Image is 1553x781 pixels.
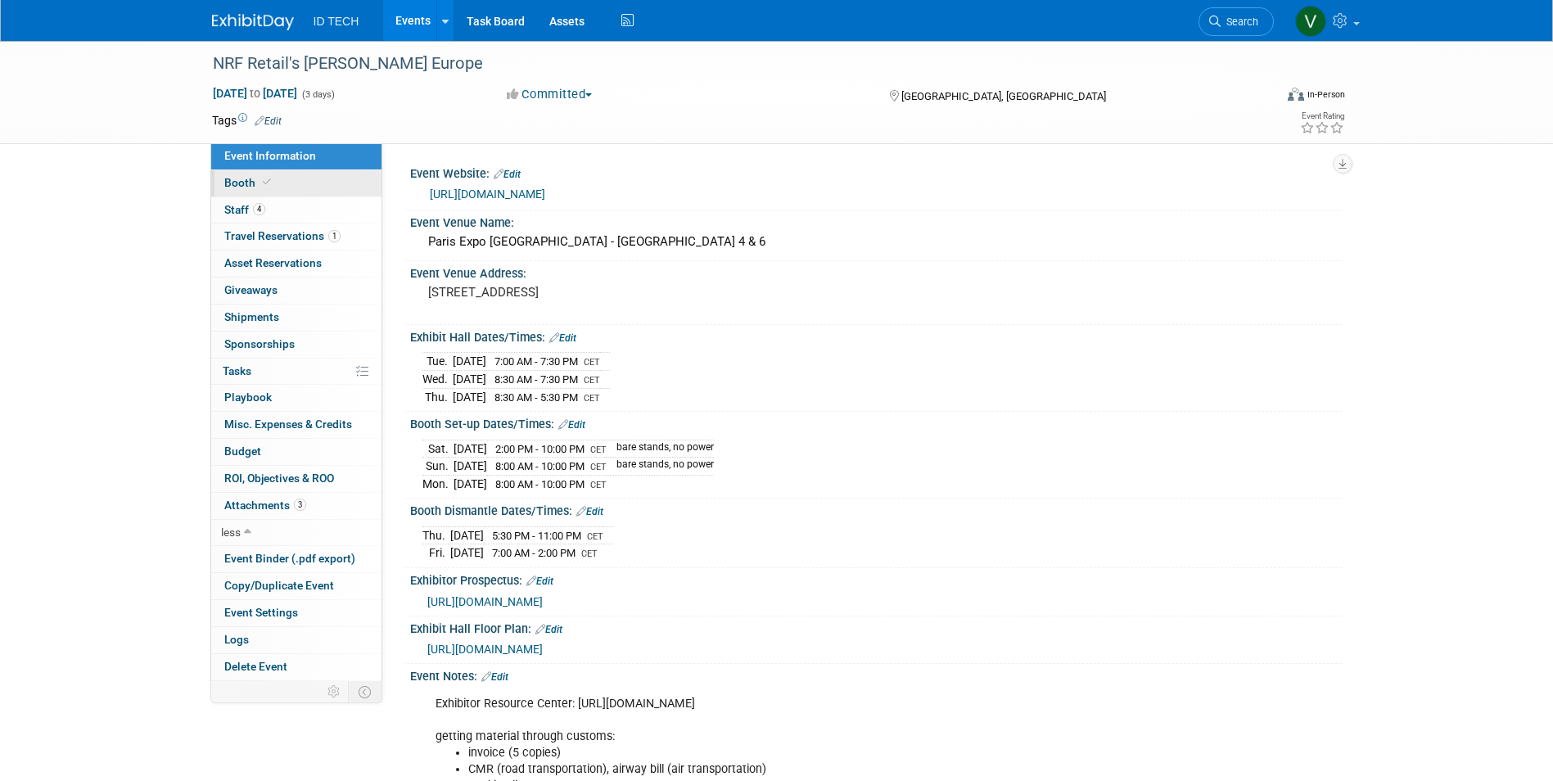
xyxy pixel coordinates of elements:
[422,475,454,492] td: Mon.
[212,86,298,101] span: [DATE] [DATE]
[224,229,341,242] span: Travel Reservations
[211,170,381,196] a: Booth
[320,681,349,702] td: Personalize Event Tab Strip
[328,230,341,242] span: 1
[224,606,298,619] span: Event Settings
[468,745,1152,761] li: invoice (5 copies)
[224,552,355,565] span: Event Binder (.pdf export)
[549,332,576,344] a: Edit
[422,440,454,458] td: Sat.
[224,310,279,323] span: Shipments
[224,445,261,458] span: Budget
[494,373,578,386] span: 8:30 AM - 7:30 PM
[454,475,487,492] td: [DATE]
[410,412,1342,433] div: Booth Set-up Dates/Times:
[410,261,1342,282] div: Event Venue Address:
[453,371,486,389] td: [DATE]
[1199,7,1274,36] a: Search
[211,600,381,626] a: Event Settings
[422,229,1330,255] div: Paris Expo [GEOGRAPHIC_DATA] - [GEOGRAPHIC_DATA] 4 & 6
[492,530,581,542] span: 5:30 PM - 11:00 PM
[212,14,294,30] img: ExhibitDay
[211,223,381,250] a: Travel Reservations1
[410,664,1342,685] div: Event Notes:
[211,251,381,277] a: Asset Reservations
[607,458,714,476] td: bare stands, no power
[224,660,287,673] span: Delete Event
[422,544,450,562] td: Fri.
[211,143,381,169] a: Event Information
[607,440,714,458] td: bare stands, no power
[211,332,381,358] a: Sponsorships
[427,643,543,656] a: [URL][DOMAIN_NAME]
[481,671,508,683] a: Edit
[224,633,249,646] span: Logs
[1300,112,1344,120] div: Event Rating
[450,544,484,562] td: [DATE]
[587,531,603,542] span: CET
[422,353,453,371] td: Tue.
[901,90,1106,102] span: [GEOGRAPHIC_DATA], [GEOGRAPHIC_DATA]
[501,86,598,103] button: Committed
[558,419,585,431] a: Edit
[224,390,272,404] span: Playbook
[422,526,450,544] td: Thu.
[207,49,1249,79] div: NRF Retail's [PERSON_NAME] Europe
[427,595,543,608] a: [URL][DOMAIN_NAME]
[224,283,278,296] span: Giveaways
[211,278,381,304] a: Giveaways
[526,576,553,587] a: Edit
[590,462,607,472] span: CET
[211,466,381,492] a: ROI, Objectives & ROO
[410,499,1342,520] div: Booth Dismantle Dates/Times:
[294,499,306,511] span: 3
[224,337,295,350] span: Sponsorships
[422,388,453,405] td: Thu.
[211,573,381,599] a: Copy/Duplicate Event
[495,443,585,455] span: 2:00 PM - 10:00 PM
[211,412,381,438] a: Misc. Expenses & Credits
[453,353,486,371] td: [DATE]
[211,439,381,465] a: Budget
[224,499,306,512] span: Attachments
[428,285,780,300] pre: [STREET_ADDRESS]
[410,161,1342,183] div: Event Website:
[211,546,381,572] a: Event Binder (.pdf export)
[450,526,484,544] td: [DATE]
[453,388,486,405] td: [DATE]
[211,493,381,519] a: Attachments3
[221,526,241,539] span: less
[255,115,282,127] a: Edit
[253,203,265,215] span: 4
[211,197,381,223] a: Staff4
[211,520,381,546] a: less
[454,458,487,476] td: [DATE]
[581,549,598,559] span: CET
[454,440,487,458] td: [DATE]
[211,654,381,680] a: Delete Event
[212,112,282,129] td: Tags
[348,681,381,702] td: Toggle Event Tabs
[211,385,381,411] a: Playbook
[224,176,274,189] span: Booth
[314,15,359,28] span: ID TECH
[410,568,1342,589] div: Exhibitor Prospectus:
[247,87,263,100] span: to
[590,480,607,490] span: CET
[468,761,1152,778] li: CMR (road transportation), airway bill (air transportation)
[590,445,607,455] span: CET
[422,371,453,389] td: Wed.
[584,357,600,368] span: CET
[1307,88,1345,101] div: In-Person
[224,418,352,431] span: Misc. Expenses & Credits
[410,325,1342,346] div: Exhibit Hall Dates/Times:
[492,547,576,559] span: 7:00 AM - 2:00 PM
[422,458,454,476] td: Sun.
[1177,85,1346,110] div: Event Format
[494,355,578,368] span: 7:00 AM - 7:30 PM
[494,169,521,180] a: Edit
[410,616,1342,638] div: Exhibit Hall Floor Plan:
[495,460,585,472] span: 8:00 AM - 10:00 PM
